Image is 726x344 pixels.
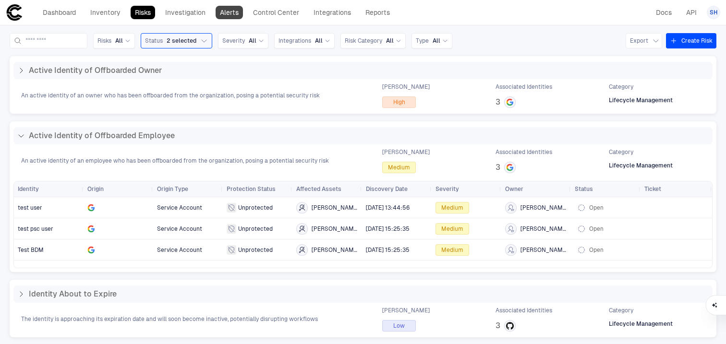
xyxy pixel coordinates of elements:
span: Test BDM [18,247,44,253]
span: Open [589,204,604,212]
button: Export [626,33,662,48]
span: Low [393,322,405,330]
span: Risk Category [345,37,382,45]
span: test psc user [18,225,53,232]
span: Medium [441,225,463,233]
span: Category [609,83,633,91]
span: [DATE] 13:44:56 [366,204,410,211]
span: Category [609,148,633,156]
span: Identity [18,185,39,193]
span: Associated Identities [496,307,552,314]
button: Open [575,223,619,235]
span: Category [609,307,633,314]
span: Open [589,225,604,233]
span: 3 [496,163,500,172]
span: Unprotected [238,225,273,233]
span: Risks [97,37,111,45]
span: 2 selected [167,37,196,45]
span: [PERSON_NAME] [312,204,358,212]
a: Docs [652,6,676,19]
a: Control Center [249,6,303,19]
span: 3 [496,321,500,331]
span: Severity [436,185,459,193]
span: An active identity of an owner who has been offboarded from the organization, posing a potential ... [21,92,320,99]
span: Origin Type [157,185,188,193]
span: Medium [441,204,463,212]
span: All [386,37,394,45]
div: Google Workspace [87,225,95,233]
span: Identity About to Expire [29,289,117,299]
a: Risks [131,6,155,19]
div: Active Identity of Offboarded EmployeeAn active identity of an employee who has been offboarded f... [10,121,716,179]
span: All [249,37,256,45]
span: test user [18,204,42,211]
span: Status [575,185,593,193]
span: Status [145,37,163,45]
div: Active Identity of Offboarded OwnerAn active identity of an owner who has been offboarded from th... [10,56,716,114]
span: Affected Assets [296,185,341,193]
a: Alerts [216,6,243,19]
a: Investigation [161,6,210,19]
span: Protection Status [227,185,276,193]
button: Status2 selected [141,33,212,48]
span: [PERSON_NAME] [520,246,567,254]
span: Severity [222,37,245,45]
div: Identity About to ExpireThe identity is approaching its expiration date and will soon become inac... [10,280,716,337]
a: Reports [361,6,394,19]
button: SH [707,6,720,19]
span: [DATE] 15:25:35 [366,225,410,232]
span: [PERSON_NAME] [382,83,430,91]
span: Lifecycle Management [609,96,673,104]
span: Unprotected [238,246,273,254]
span: Lifecycle Management [609,320,673,328]
a: Inventory [86,6,125,19]
button: Open [575,202,619,214]
span: 3 [496,97,500,107]
span: Unprotected [238,204,273,212]
span: Medium [441,246,463,254]
span: Service Account [157,247,202,253]
span: Associated Identities [496,83,552,91]
span: SH [710,9,718,16]
span: [DATE] 15:25:35 [366,247,410,253]
span: Medium [388,164,410,171]
span: Lifecycle Management [609,162,673,169]
span: The identity is approaching its expiration date and will soon become inactive, potentially disrup... [21,315,318,323]
span: All [315,37,323,45]
a: API [682,6,701,19]
span: [PERSON_NAME] [382,148,430,156]
span: [PERSON_NAME] [520,204,567,212]
span: Associated Identities [496,148,552,156]
span: High [393,98,405,106]
a: Dashboard [38,6,80,19]
span: Discovery Date [366,185,408,193]
span: An active identity of an employee who has been offboarded from the organization, posing a potenti... [21,157,329,165]
span: Open [589,246,604,254]
span: Service Account [157,225,202,232]
span: [PERSON_NAME] [312,225,358,233]
span: Integrations [278,37,311,45]
span: Active Identity of Offboarded Owner [29,66,162,75]
button: Create Risk [666,33,716,48]
a: Integrations [309,6,355,19]
span: Owner [505,185,523,193]
span: Origin [87,185,104,193]
div: Google Workspace [87,204,95,212]
span: All [115,37,123,45]
span: Ticket [644,185,661,193]
div: Google Workspace [87,246,95,254]
span: Type [416,37,429,45]
span: Service Account [157,204,202,211]
span: [PERSON_NAME] [520,225,567,233]
span: [PERSON_NAME] [312,246,358,254]
span: [PERSON_NAME] [382,307,430,314]
span: All [433,37,440,45]
button: Open [575,244,619,256]
span: Active Identity of Offboarded Employee [29,131,175,141]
